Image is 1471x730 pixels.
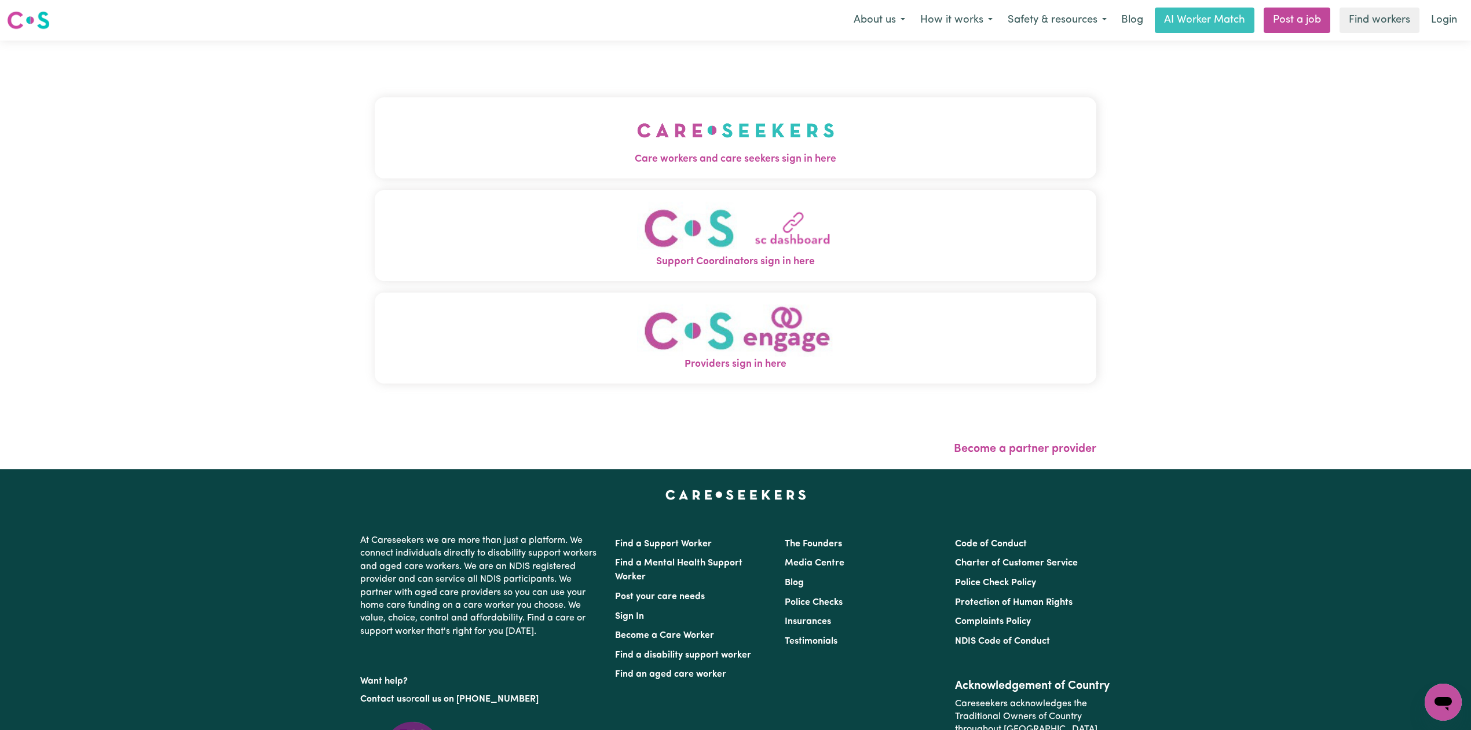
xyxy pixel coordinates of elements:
a: Blog [785,578,804,587]
a: Post your care needs [615,592,705,601]
span: Care workers and care seekers sign in here [375,152,1096,167]
a: Find a disability support worker [615,651,751,660]
button: How it works [913,8,1000,32]
a: Complaints Policy [955,617,1031,626]
a: Police Check Policy [955,578,1036,587]
iframe: Button to launch messaging window [1425,684,1462,721]
button: Providers sign in here [375,293,1096,384]
a: Careseekers logo [7,7,50,34]
a: Become a partner provider [954,443,1096,455]
a: Find workers [1340,8,1419,33]
a: Find a Mental Health Support Worker [615,559,742,582]
button: About us [846,8,913,32]
button: Safety & resources [1000,8,1114,32]
a: Code of Conduct [955,539,1027,549]
a: Sign In [615,612,644,621]
p: or [360,688,601,710]
span: Providers sign in here [375,357,1096,372]
a: Protection of Human Rights [955,598,1073,607]
a: Post a job [1264,8,1330,33]
button: Support Coordinators sign in here [375,190,1096,281]
a: Contact us [360,695,406,704]
h2: Acknowledgement of Country [955,679,1111,693]
img: Careseekers logo [7,10,50,31]
a: Login [1424,8,1464,33]
button: Care workers and care seekers sign in here [375,97,1096,178]
a: Find an aged care worker [615,670,726,679]
a: Charter of Customer Service [955,559,1078,568]
p: At Careseekers we are more than just a platform. We connect individuals directly to disability su... [360,530,601,643]
a: Insurances [785,617,831,626]
p: Want help? [360,670,601,688]
a: Careseekers home page [665,490,806,499]
a: Police Checks [785,598,843,607]
a: Testimonials [785,637,837,646]
a: The Founders [785,539,842,549]
a: call us on [PHONE_NUMBER] [415,695,539,704]
span: Support Coordinators sign in here [375,254,1096,269]
a: Blog [1114,8,1150,33]
a: Find a Support Worker [615,539,712,549]
a: AI Worker Match [1155,8,1254,33]
a: Media Centre [785,559,844,568]
a: NDIS Code of Conduct [955,637,1050,646]
a: Become a Care Worker [615,631,714,640]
